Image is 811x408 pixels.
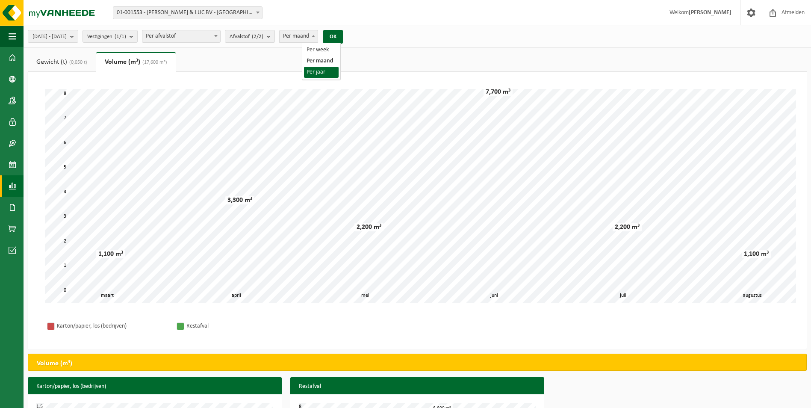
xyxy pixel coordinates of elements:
[28,30,78,43] button: [DATE] - [DATE]
[290,377,544,396] h3: Restafval
[280,30,318,42] span: Per maand
[186,321,298,331] div: Restafval
[28,354,81,373] h2: Volume (m³)
[304,67,339,78] li: Per jaar
[323,30,343,44] button: OK
[96,250,125,258] div: 1,100 m³
[142,30,221,43] span: Per afvalstof
[484,88,513,96] div: 7,700 m³
[32,30,67,43] span: [DATE] - [DATE]
[225,30,275,43] button: Afvalstof(2/2)
[115,34,126,39] count: (1/1)
[304,56,339,67] li: Per maand
[230,30,263,43] span: Afvalstof
[67,60,87,65] span: (0,050 t)
[689,9,731,16] strong: [PERSON_NAME]
[252,34,263,39] count: (2/2)
[113,6,262,19] span: 01-001553 - PIETERS JOSEPH & LUC BV - OOSTNIEUWKERKE
[613,223,642,231] div: 2,200 m³
[113,7,262,19] span: 01-001553 - PIETERS JOSEPH & LUC BV - OOSTNIEUWKERKE
[140,60,167,65] span: (17,600 m³)
[742,250,771,258] div: 1,100 m³
[279,30,318,43] span: Per maand
[57,321,168,331] div: Karton/papier, los (bedrijven)
[354,223,383,231] div: 2,200 m³
[83,30,138,43] button: Vestigingen(1/1)
[28,52,96,72] a: Gewicht (t)
[87,30,126,43] span: Vestigingen
[142,30,220,42] span: Per afvalstof
[225,196,254,204] div: 3,300 m³
[28,377,282,396] h3: Karton/papier, los (bedrijven)
[96,52,176,72] a: Volume (m³)
[304,44,339,56] li: Per week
